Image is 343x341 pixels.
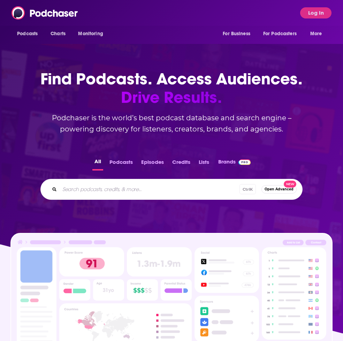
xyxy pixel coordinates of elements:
button: open menu [73,27,112,40]
button: open menu [305,27,331,40]
span: Drive Results. [32,88,311,107]
img: Podcast Socials [195,247,259,293]
span: Monitoring [78,29,103,39]
img: Podchaser - Follow, Share and Rate Podcasts [12,6,78,20]
span: Open Advanced [265,187,294,191]
div: Search podcasts, credits, & more... [40,179,303,200]
span: New [284,181,296,188]
h1: Find Podcasts. Access Audiences. [32,70,311,107]
img: Podcast Insights Power score [59,247,124,276]
a: Charts [46,27,70,40]
span: More [310,29,322,39]
span: Podcasts [17,29,38,39]
img: Podcast Insights Header [17,239,327,247]
button: Credits [170,157,192,170]
button: All [92,157,103,170]
img: Podchaser Pro [238,159,251,165]
button: open menu [12,27,47,40]
span: For Business [223,29,250,39]
h2: Podchaser is the world’s best podcast database and search engine – powering discovery for listene... [32,112,311,135]
button: Open AdvancedNew [261,185,297,194]
img: Podcast Insights Parental Status [161,279,192,301]
button: Log In [300,7,331,18]
span: For Podcasters [263,29,297,39]
input: Search podcasts, credits, & more... [60,184,239,195]
img: Podcast Insights Gender [59,279,90,301]
a: BrandsPodchaser Pro [218,157,251,170]
span: Charts [51,29,66,39]
button: open menu [259,27,307,40]
button: Episodes [139,157,166,170]
button: open menu [218,27,259,40]
img: Podcast Insights Income [127,279,158,301]
button: Lists [197,157,211,170]
img: Podcast Insights Listens [127,247,192,276]
img: Podcast Insights Age [93,279,124,301]
span: Ctrl K [239,184,256,194]
button: Podcasts [107,157,135,170]
img: Podcast Insights Charts [262,247,326,340]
